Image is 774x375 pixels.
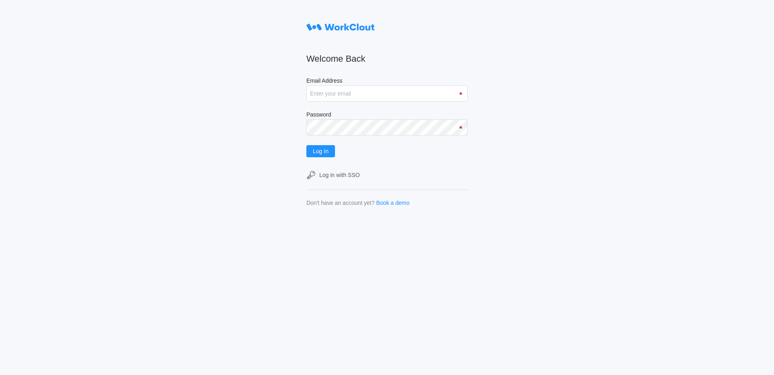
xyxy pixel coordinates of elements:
[306,200,375,206] div: Don't have an account yet?
[313,148,329,154] span: Log In
[306,145,335,157] button: Log In
[306,53,468,65] h2: Welcome Back
[376,200,410,206] a: Book a demo
[306,77,468,85] label: Email Address
[319,172,360,178] div: Log in with SSO
[306,170,468,180] a: Log in with SSO
[306,85,468,102] input: Enter your email
[306,111,468,119] label: Password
